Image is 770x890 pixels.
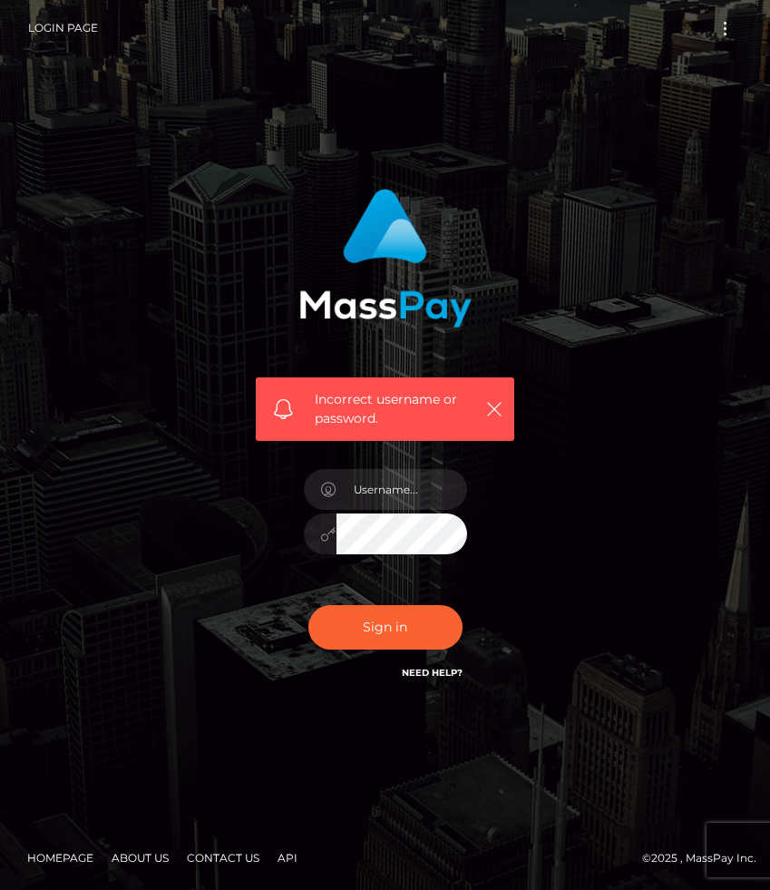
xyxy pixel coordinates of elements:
div: © 2025 , MassPay Inc. [14,848,756,868]
button: Toggle navigation [708,16,742,41]
a: Need Help? [402,667,463,679]
input: Username... [336,469,467,510]
a: Login Page [28,9,98,47]
span: Incorrect username or password. [315,390,476,428]
a: About Us [104,844,176,872]
a: Homepage [20,844,101,872]
a: Contact Us [180,844,267,872]
img: MassPay Login [299,189,472,328]
button: Sign in [308,605,463,650]
a: API [270,844,305,872]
